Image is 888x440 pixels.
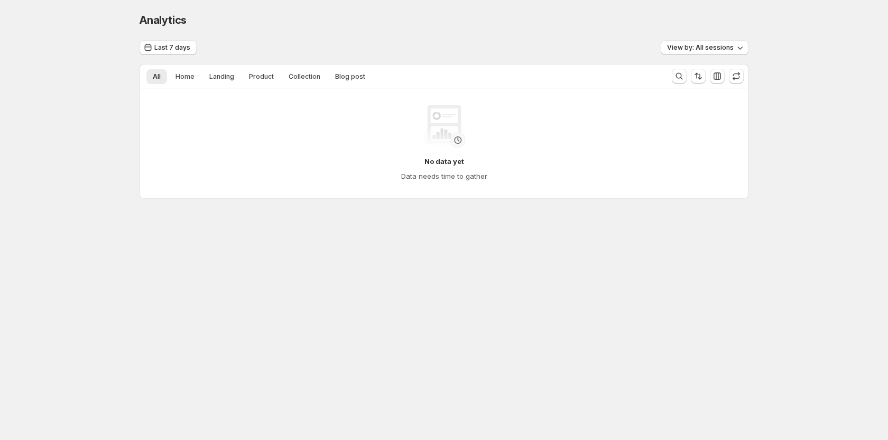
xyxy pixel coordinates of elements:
[140,40,197,55] button: Last 7 days
[672,69,687,84] button: Search and filter results
[209,72,234,81] span: Landing
[423,105,465,148] img: No data yet
[691,69,706,84] button: Sort the results
[335,72,365,81] span: Blog post
[424,156,464,167] h4: No data yet
[289,72,320,81] span: Collection
[153,72,161,81] span: All
[667,43,734,52] span: View by: All sessions
[401,171,487,181] h4: Data needs time to gather
[175,72,195,81] span: Home
[154,43,190,52] span: Last 7 days
[140,14,187,26] span: Analytics
[661,40,748,55] button: View by: All sessions
[249,72,274,81] span: Product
